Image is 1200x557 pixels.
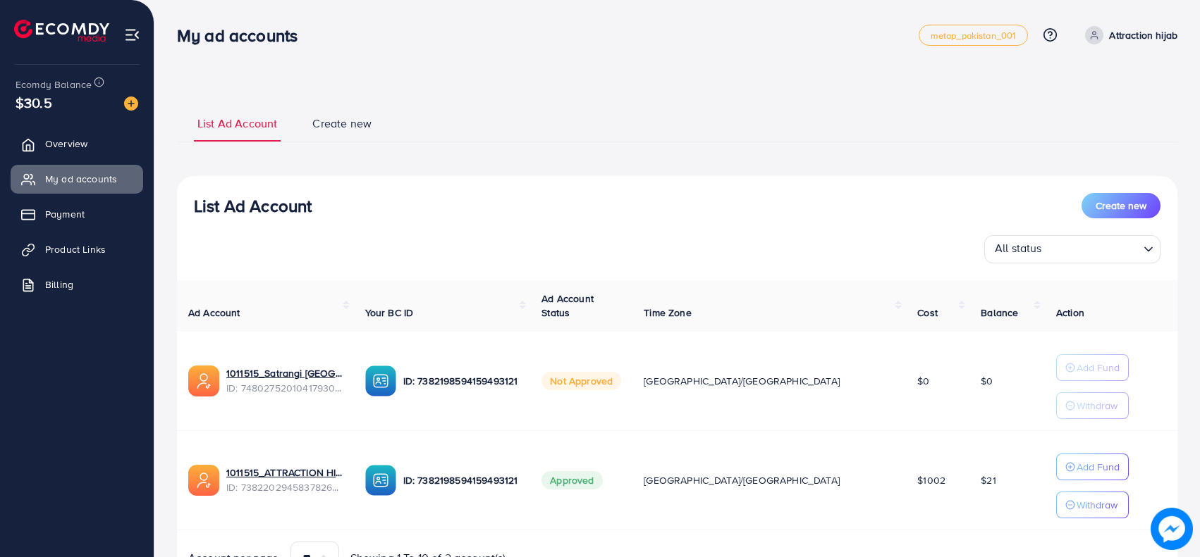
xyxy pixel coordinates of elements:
[1077,397,1118,414] p: Withdraw
[188,306,240,320] span: Ad Account
[124,27,140,43] img: menu
[1056,453,1129,480] button: Add Fund
[981,306,1018,320] span: Balance
[1082,193,1161,218] button: Create new
[124,96,138,111] img: image
[11,235,143,263] a: Product Links
[992,237,1045,260] span: All status
[644,306,691,320] span: Time Zone
[919,25,1029,46] a: metap_pakistan_001
[541,292,594,320] span: Ad Account Status
[1077,458,1120,475] p: Add Fund
[197,115,277,132] span: List Ad Account
[984,235,1161,263] div: Search for option
[16,92,52,113] span: $30.5
[45,277,73,292] span: Billing
[194,196,312,216] h3: List Ad Account
[1151,508,1193,550] img: image
[45,137,87,151] span: Overview
[11,130,143,158] a: Overview
[226,366,343,380] a: 1011515_Satrangi [GEOGRAPHIC_DATA]
[1046,238,1138,260] input: Search for option
[177,25,309,46] h3: My ad accounts
[541,372,621,390] span: Not Approved
[403,373,520,389] p: ID: 7382198594159493121
[917,473,945,487] span: $1002
[365,306,414,320] span: Your BC ID
[403,472,520,489] p: ID: 7382198594159493121
[1056,306,1084,320] span: Action
[931,31,1017,40] span: metap_pakistan_001
[365,465,396,496] img: ic-ba-acc.ded83a64.svg
[226,465,343,480] a: 1011515_ATTRACTION HIAJB_1718803071136
[1079,26,1177,44] a: Attraction hijab
[45,242,106,256] span: Product Links
[312,115,372,132] span: Create new
[1056,354,1129,381] button: Add Fund
[1096,199,1146,213] span: Create new
[45,172,117,186] span: My ad accounts
[188,465,219,496] img: ic-ads-acc.e4c84228.svg
[1056,392,1129,419] button: Withdraw
[981,374,993,388] span: $0
[11,200,143,228] a: Payment
[644,473,840,487] span: [GEOGRAPHIC_DATA]/[GEOGRAPHIC_DATA]
[188,365,219,396] img: ic-ads-acc.e4c84228.svg
[226,465,343,494] div: <span class='underline'>1011515_ATTRACTION HIAJB_1718803071136</span></br>7382202945837826049
[45,207,85,221] span: Payment
[226,366,343,395] div: <span class='underline'>1011515_Satrangi uae_1741637303662</span></br>7480275201041793041
[981,473,996,487] span: $21
[226,381,343,395] span: ID: 7480275201041793041
[14,20,109,42] img: logo
[917,374,929,388] span: $0
[644,374,840,388] span: [GEOGRAPHIC_DATA]/[GEOGRAPHIC_DATA]
[226,480,343,494] span: ID: 7382202945837826049
[16,77,92,92] span: Ecomdy Balance
[11,270,143,299] a: Billing
[365,365,396,396] img: ic-ba-acc.ded83a64.svg
[1077,359,1120,376] p: Add Fund
[11,165,143,193] a: My ad accounts
[1056,492,1129,518] button: Withdraw
[541,471,602,489] span: Approved
[917,306,938,320] span: Cost
[1077,496,1118,513] p: Withdraw
[1109,27,1177,44] p: Attraction hijab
